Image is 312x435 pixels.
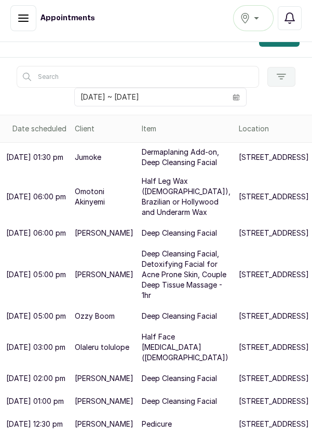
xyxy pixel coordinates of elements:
p: [STREET_ADDRESS] [239,152,309,162]
h1: Appointments [40,13,95,23]
p: [DATE] 01:00 pm [6,396,64,406]
p: [STREET_ADDRESS] [239,269,309,280]
p: [STREET_ADDRESS] [239,373,309,384]
p: [PERSON_NAME] [75,228,133,238]
p: Omotoni Akinyemi [75,186,133,207]
p: Olaleru tolulope [75,342,129,352]
p: Jumoke [75,152,101,162]
p: [STREET_ADDRESS] [239,192,309,202]
p: Dermaplaning Add-on, Deep Cleansing Facial [142,147,230,168]
p: [DATE] 06:00 pm [6,228,66,238]
p: Deep Cleansing Facial [142,373,217,384]
p: [PERSON_NAME] [75,373,133,384]
p: [PERSON_NAME] [75,269,133,280]
p: Half Face [MEDICAL_DATA] ([DEMOGRAPHIC_DATA]) [142,332,230,363]
p: Ozzy Boom [75,311,115,321]
p: Deep Cleansing Facial [142,228,217,238]
div: Location [239,124,309,134]
p: [STREET_ADDRESS] [239,311,309,321]
p: [DATE] 05:00 pm [6,311,66,321]
div: Client [75,124,133,134]
div: Date scheduled [12,124,66,134]
p: Deep Cleansing Facial [142,311,217,321]
p: [STREET_ADDRESS] [239,228,309,238]
p: Half Leg Wax ([DEMOGRAPHIC_DATA]), Brazilian or Hollywood and Underarm Wax [142,176,230,217]
p: Pedicure [142,419,172,429]
p: Deep Cleansing Facial, Detoxifying Facial for Acne Prone Skin, Couple Deep Tissue Massage - 1hr [142,249,230,301]
p: [STREET_ADDRESS] [239,342,309,352]
p: [DATE] 03:00 pm [6,342,65,352]
svg: calendar [233,93,240,101]
p: Deep Cleansing Facial [142,396,217,406]
input: Select date [75,88,226,106]
input: Search [17,66,259,88]
p: [DATE] 02:00 pm [6,373,65,384]
p: [STREET_ADDRESS] [239,396,309,406]
p: [PERSON_NAME] [75,396,133,406]
p: [PERSON_NAME] [75,419,133,429]
p: [DATE] 05:00 pm [6,269,66,280]
p: [STREET_ADDRESS] [239,419,309,429]
p: [DATE] 06:00 pm [6,192,66,202]
p: [DATE] 12:30 pm [6,419,63,429]
div: Item [142,124,230,134]
p: [DATE] 01:30 pm [6,152,63,162]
